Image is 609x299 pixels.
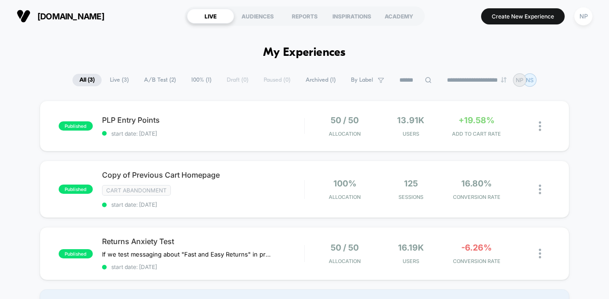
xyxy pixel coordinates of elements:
[187,9,234,24] div: LIVE
[102,237,304,246] span: Returns Anxiety Test
[404,179,418,188] span: 125
[102,130,304,137] span: start date: [DATE]
[380,131,441,137] span: Users
[458,115,494,125] span: +19.58%
[446,258,507,264] span: CONVERSION RATE
[539,185,541,194] img: close
[501,77,506,83] img: end
[526,77,534,84] p: NS
[398,243,424,252] span: 16.19k
[375,9,422,24] div: ACADEMY
[329,194,361,200] span: Allocation
[102,201,304,208] span: start date: [DATE]
[102,263,304,270] span: start date: [DATE]
[539,249,541,258] img: close
[329,131,361,137] span: Allocation
[331,243,359,252] span: 50 / 50
[102,115,304,125] span: PLP Entry Points
[572,7,595,26] button: NP
[102,251,273,258] span: If we test messaging about "Fast and Easy Returns" in proximity to ATC, users will feel reassured...
[234,9,281,24] div: AUDIENCES
[446,131,507,137] span: ADD TO CART RATE
[446,194,507,200] span: CONVERSION RATE
[539,121,541,131] img: close
[59,249,93,258] span: published
[72,74,102,86] span: All ( 3 )
[328,9,375,24] div: INSPIRATIONS
[184,74,218,86] span: 100% ( 1 )
[102,170,304,179] span: Copy of Previous Cart Homepage
[329,258,361,264] span: Allocation
[461,179,492,188] span: 16.80%
[14,9,107,24] button: [DOMAIN_NAME]
[461,243,492,252] span: -6.26%
[331,115,359,125] span: 50 / 50
[397,115,424,125] span: 13.91k
[351,77,373,84] span: By Label
[137,74,183,86] span: A/B Test ( 2 )
[37,12,104,21] span: [DOMAIN_NAME]
[281,9,328,24] div: REPORTS
[574,7,592,25] div: NP
[103,74,136,86] span: Live ( 3 )
[516,77,524,84] p: NP
[263,46,346,60] h1: My Experiences
[59,185,93,194] span: published
[380,258,441,264] span: Users
[333,179,356,188] span: 100%
[299,74,343,86] span: Archived ( 1 )
[380,194,441,200] span: Sessions
[481,8,565,24] button: Create New Experience
[59,121,93,131] span: published
[17,9,30,23] img: Visually logo
[102,185,171,196] span: Cart Abandonment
